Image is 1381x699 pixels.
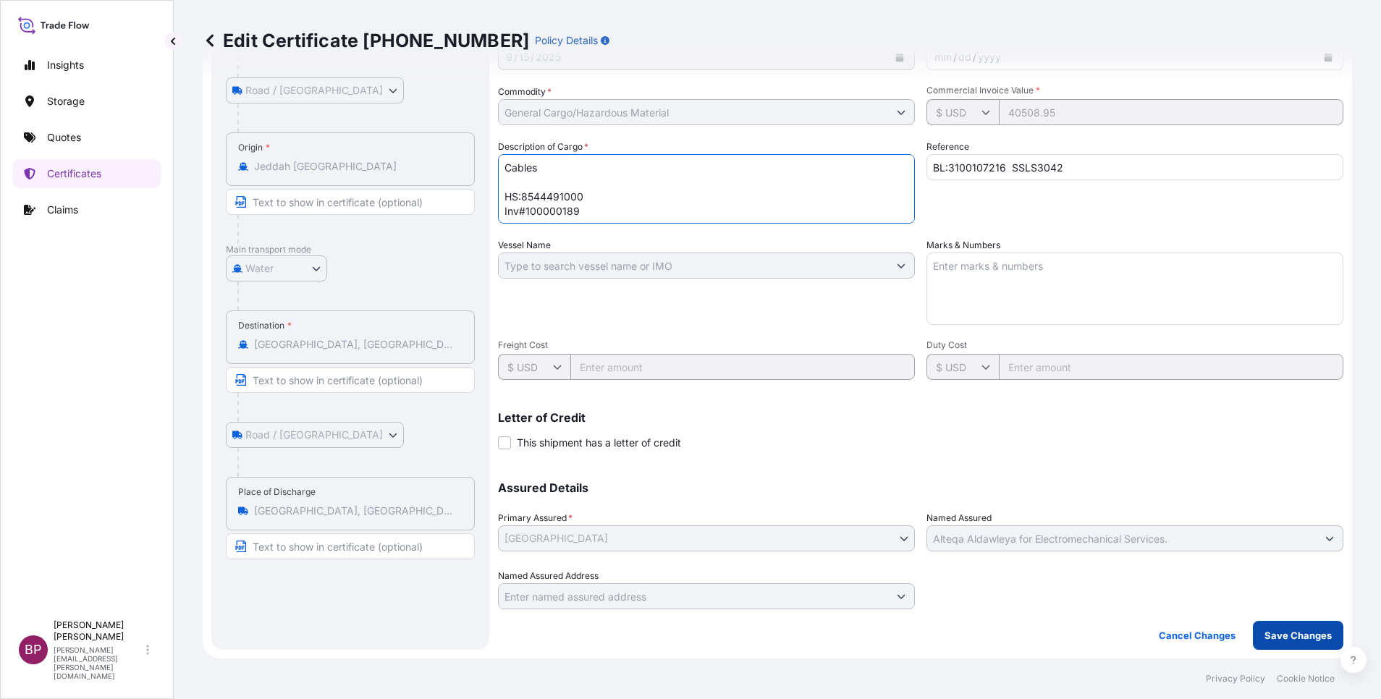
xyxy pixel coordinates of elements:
span: Road / [GEOGRAPHIC_DATA] [245,83,383,98]
input: Text to appear on certificate [226,533,475,559]
input: Text to appear on certificate [226,189,475,215]
span: [GEOGRAPHIC_DATA] [504,531,608,546]
button: Select transport [226,77,404,103]
p: Quotes [47,130,81,145]
span: Water [245,261,274,276]
label: Commodity [498,85,552,99]
p: Claims [47,203,78,217]
a: Storage [12,87,161,116]
span: Commercial Invoice Value [926,85,1343,96]
p: Edit Certificate [PHONE_NUMBER] [203,29,529,52]
p: Certificates [47,166,101,181]
button: [GEOGRAPHIC_DATA] [498,525,915,551]
input: Named Assured Address [499,583,888,609]
span: Freight Cost [498,339,915,351]
p: Assured Details [498,482,1343,493]
span: Duty Cost [926,339,1343,351]
button: Cancel Changes [1147,621,1247,650]
button: Show suggestions [1317,525,1343,551]
label: Reference [926,140,969,154]
p: Storage [47,94,85,109]
input: Enter amount [570,354,915,380]
input: Type to search vessel name or IMO [499,253,888,279]
a: Insights [12,51,161,80]
input: Text to appear on certificate [226,367,475,393]
p: Save Changes [1264,628,1332,643]
span: BP [25,643,42,657]
span: This shipment has a letter of credit [517,436,681,450]
button: Save Changes [1253,621,1343,650]
label: Named Assured [926,511,992,525]
p: Main transport mode [226,244,475,255]
div: Destination [238,320,292,331]
p: [PERSON_NAME] [PERSON_NAME] [54,619,143,643]
textarea: Cables [498,154,915,224]
p: Letter of Credit [498,412,1343,423]
input: Destination [254,337,457,352]
input: Enter amount [999,354,1343,380]
a: Certificates [12,159,161,188]
label: Description of Cargo [498,140,588,154]
label: Named Assured Address [498,569,599,583]
label: Marks & Numbers [926,238,1000,253]
p: Insights [47,58,84,72]
p: [PERSON_NAME][EMAIL_ADDRESS][PERSON_NAME][DOMAIN_NAME] [54,645,143,680]
label: Vessel Name [498,238,551,253]
span: Primary Assured [498,511,573,525]
a: Claims [12,195,161,224]
input: Type to search commodity [499,99,888,125]
span: Road / [GEOGRAPHIC_DATA] [245,428,383,442]
input: Assured Name [927,525,1317,551]
button: Show suggestions [888,99,914,125]
div: Place of Discharge [238,486,316,498]
input: Place of Discharge [254,504,457,518]
input: Enter amount [999,99,1343,125]
input: Origin [254,159,457,174]
a: Cookie Notice [1277,673,1335,685]
input: Enter booking reference [926,154,1343,180]
div: Origin [238,142,270,153]
p: Cancel Changes [1159,628,1236,643]
button: Show suggestions [888,583,914,609]
button: Select transport [226,422,404,448]
p: Policy Details [535,33,598,48]
a: Privacy Policy [1206,673,1265,685]
a: Quotes [12,123,161,152]
button: Show suggestions [888,253,914,279]
button: Select transport [226,255,327,281]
